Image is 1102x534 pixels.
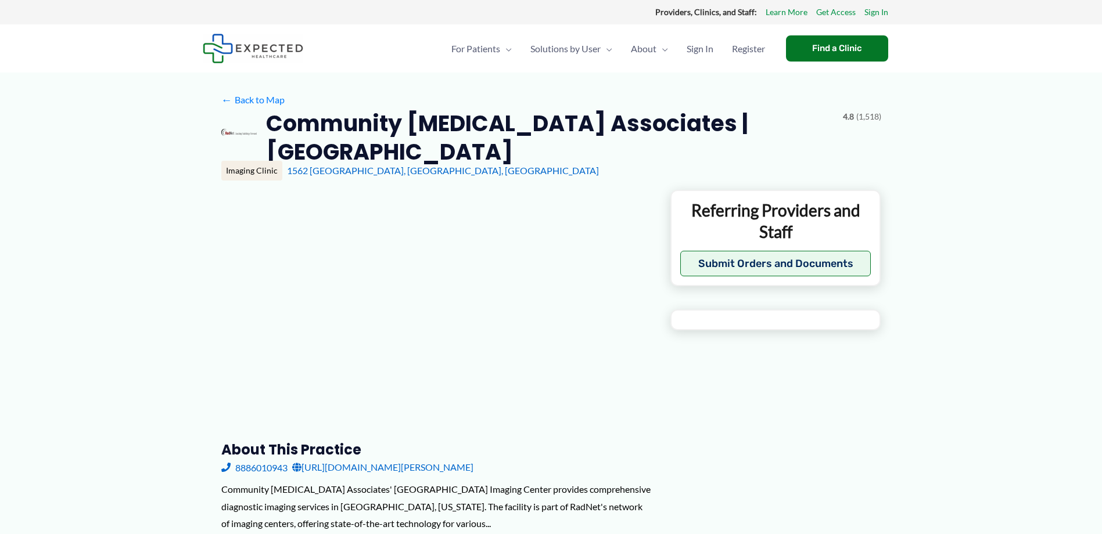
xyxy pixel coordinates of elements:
[631,28,656,69] span: About
[766,5,807,20] a: Learn More
[287,165,599,176] a: 1562 [GEOGRAPHIC_DATA], [GEOGRAPHIC_DATA], [GEOGRAPHIC_DATA]
[203,34,303,63] img: Expected Healthcare Logo - side, dark font, small
[677,28,723,69] a: Sign In
[680,200,871,242] p: Referring Providers and Staff
[723,28,774,69] a: Register
[655,7,757,17] strong: Providers, Clinics, and Staff:
[221,441,652,459] h3: About this practice
[843,109,854,124] span: 4.8
[500,28,512,69] span: Menu Toggle
[442,28,774,69] nav: Primary Site Navigation
[221,481,652,532] div: Community [MEDICAL_DATA] Associates' [GEOGRAPHIC_DATA] Imaging Center provides comprehensive diag...
[601,28,612,69] span: Menu Toggle
[656,28,668,69] span: Menu Toggle
[292,459,473,476] a: [URL][DOMAIN_NAME][PERSON_NAME]
[732,28,765,69] span: Register
[451,28,500,69] span: For Patients
[816,5,856,20] a: Get Access
[266,109,833,167] h2: Community [MEDICAL_DATA] Associates | [GEOGRAPHIC_DATA]
[786,35,888,62] a: Find a Clinic
[221,459,288,476] a: 8886010943
[622,28,677,69] a: AboutMenu Toggle
[530,28,601,69] span: Solutions by User
[856,109,881,124] span: (1,518)
[221,94,232,105] span: ←
[687,28,713,69] span: Sign In
[221,91,285,109] a: ←Back to Map
[521,28,622,69] a: Solutions by UserMenu Toggle
[680,251,871,276] button: Submit Orders and Documents
[442,28,521,69] a: For PatientsMenu Toggle
[864,5,888,20] a: Sign In
[221,161,282,181] div: Imaging Clinic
